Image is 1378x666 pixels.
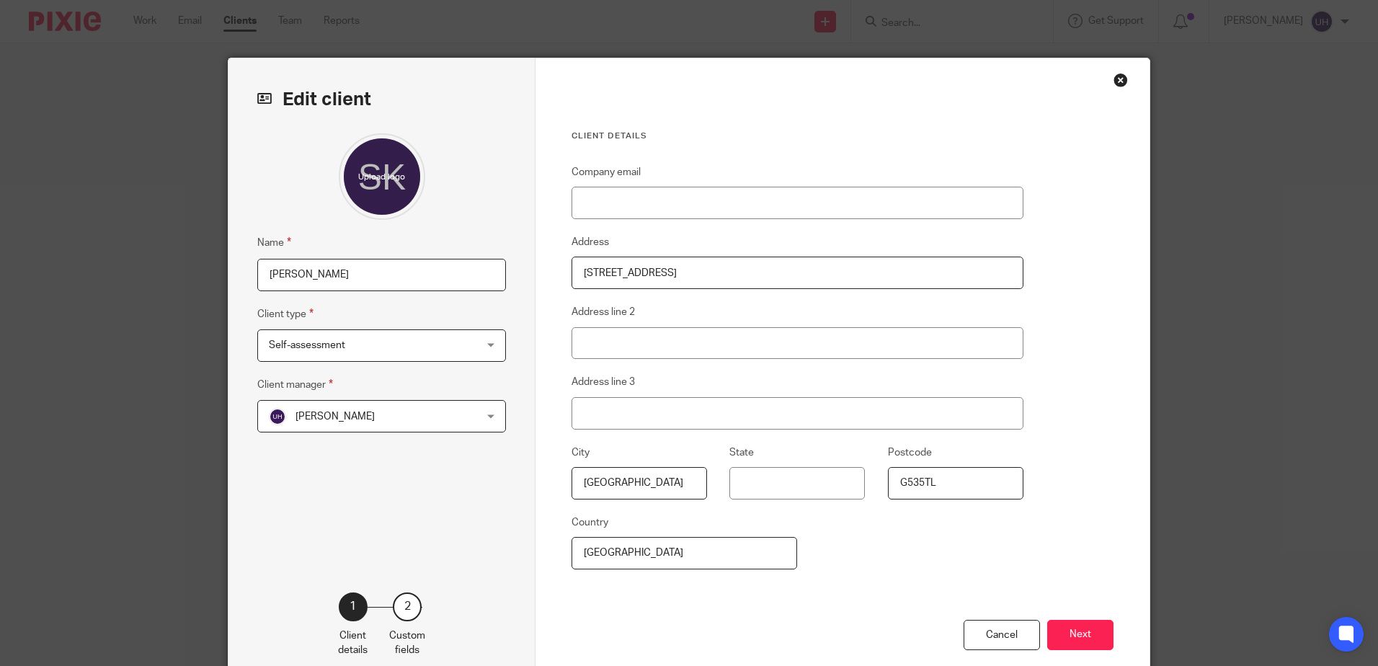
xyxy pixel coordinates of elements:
p: Custom fields [389,629,425,658]
img: svg%3E [269,408,286,425]
button: Next [1047,620,1113,651]
label: Country [572,515,608,530]
div: Cancel [964,620,1040,651]
span: [PERSON_NAME] [295,412,375,422]
div: 2 [393,592,422,621]
label: Address line 3 [572,375,635,389]
label: Address line 2 [572,305,635,319]
h2: Edit client [257,87,506,112]
label: Address [572,235,609,249]
label: Client manager [257,376,333,393]
h3: Client details [572,130,1023,142]
div: 1 [339,592,368,621]
label: Name [257,234,291,251]
span: Self-assessment [269,340,345,350]
label: City [572,445,590,460]
label: Postcode [888,445,932,460]
div: Close this dialog window [1113,73,1128,87]
p: Client details [338,629,368,658]
label: Company email [572,165,641,179]
label: State [729,445,754,460]
label: Client type [257,306,314,322]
